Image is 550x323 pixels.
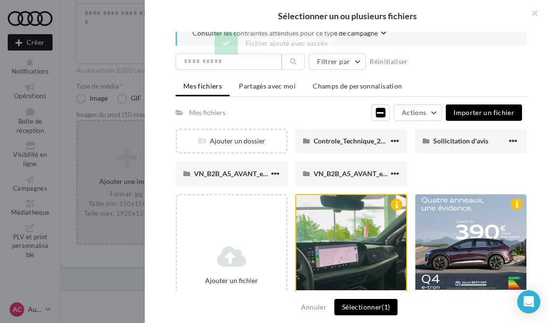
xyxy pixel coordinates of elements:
[192,28,386,40] button: Consulter les contraintes attendues pour ce type de campagne
[189,108,225,117] div: Mes fichiers
[192,28,378,38] span: Consulter les contraintes attendues pour ce type de campagne
[215,32,335,54] div: Fichier ajouté avec succès
[194,169,430,178] span: VN_B2B_A5_AVANT_e-hybrid_SOME_CARROUSEL_1080X1080_OFFRE_690€
[394,104,442,121] button: Actions
[183,82,222,90] span: Mes fichiers
[454,108,514,116] span: Importer un fichier
[297,301,330,313] button: Annuler
[334,299,398,315] button: Sélectionner(1)
[446,104,522,121] button: Importer un fichier
[433,137,488,145] span: Sollicitation d'avis
[160,12,535,20] h2: Sélectionner un ou plusieurs fichiers
[313,82,402,90] span: Champs de personnalisation
[382,303,390,311] span: (1)
[177,136,286,146] div: Ajouter un dossier
[366,56,412,67] button: Réinitialiser
[181,276,282,285] div: Ajouter un fichier
[239,82,296,90] span: Partagés avec moi
[314,137,474,145] span: Controle_Technique_25_AUDI SERVICE_CARROUSEL
[309,53,366,70] button: Filtrer par
[517,290,540,313] div: Open Intercom Messenger
[314,169,507,178] span: VN_B2B_A5_AVANT_e-hybrid_SOME_CARROUSEL_1080x1920
[402,108,426,116] span: Actions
